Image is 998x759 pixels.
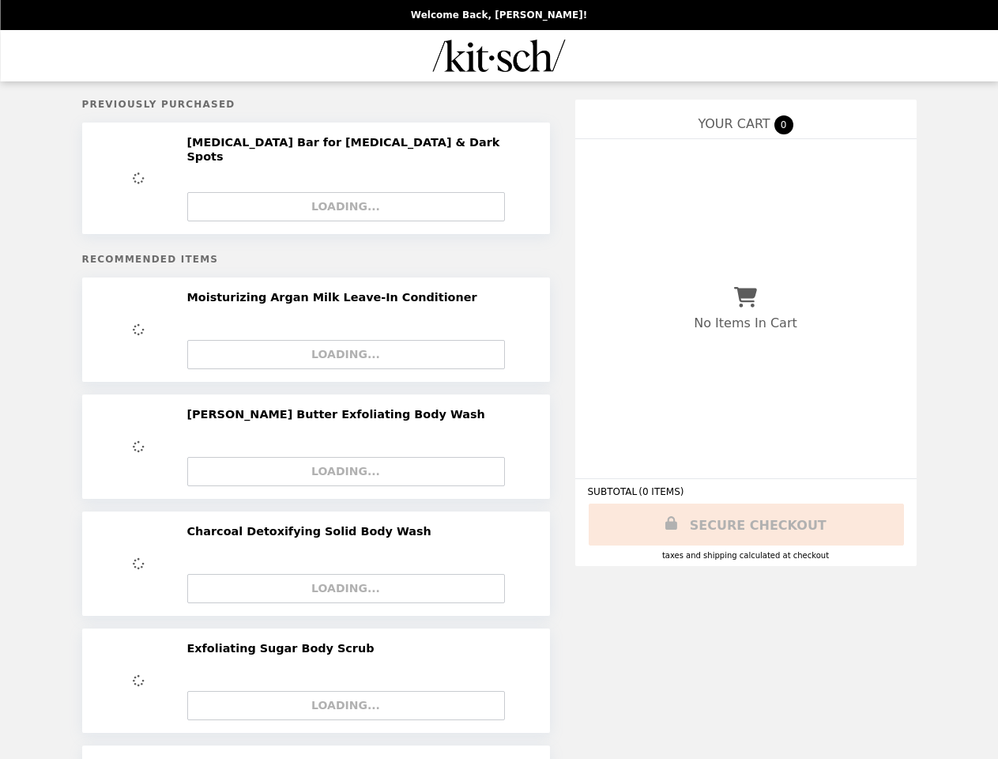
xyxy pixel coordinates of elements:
span: YOUR CART [698,116,770,131]
h2: Exfoliating Sugar Body Scrub [187,641,381,655]
p: No Items In Cart [694,315,797,330]
p: Welcome Back, [PERSON_NAME]! [411,9,587,21]
h5: Recommended Items [82,254,550,265]
h2: Charcoal Detoxifying Solid Body Wash [187,524,438,538]
h2: Moisturizing Argan Milk Leave-In Conditioner [187,290,484,304]
span: SUBTOTAL [588,486,639,497]
div: Taxes and Shipping calculated at checkout [588,551,904,560]
span: ( 0 ITEMS ) [638,486,684,497]
span: 0 [774,115,793,134]
h2: [MEDICAL_DATA] Bar for [MEDICAL_DATA] & Dark Spots [187,135,526,164]
img: Brand Logo [433,40,566,72]
h5: Previously Purchased [82,99,550,110]
h2: [PERSON_NAME] Butter Exfoliating Body Wash [187,407,491,421]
